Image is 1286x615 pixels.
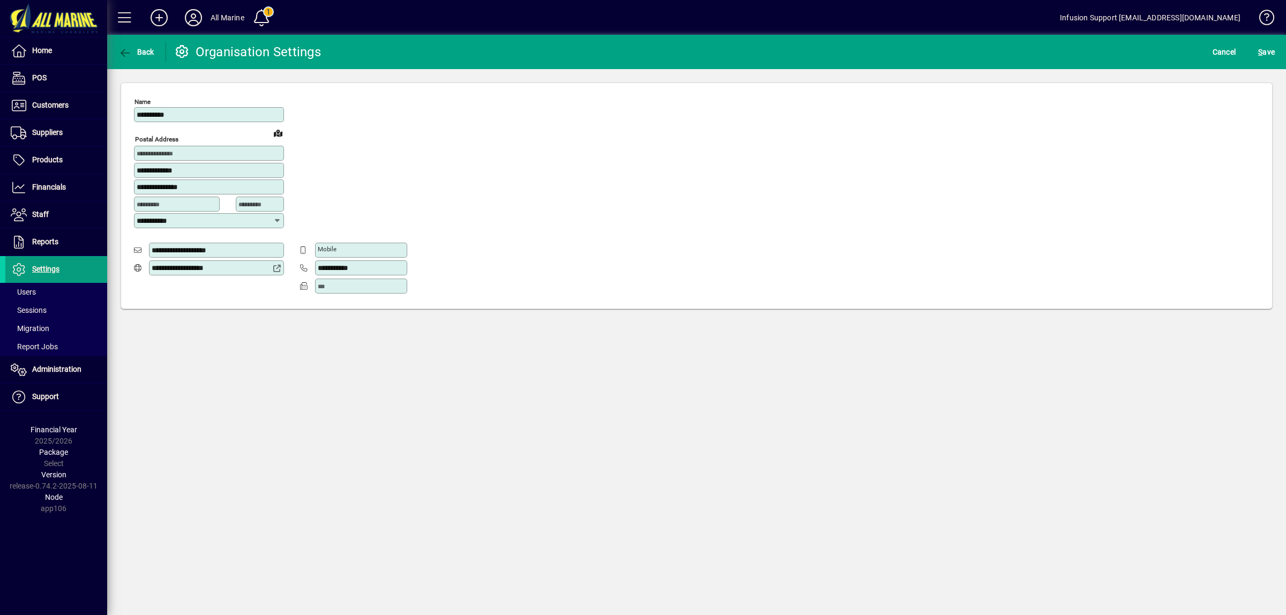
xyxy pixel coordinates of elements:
a: Customers [5,92,107,119]
button: Cancel [1210,42,1239,62]
span: Products [32,155,63,164]
span: Home [32,46,52,55]
span: Migration [11,324,49,333]
a: Support [5,384,107,410]
div: Organisation Settings [174,43,321,61]
span: Users [11,288,36,296]
span: Support [32,392,59,401]
button: Add [142,8,176,27]
span: Financial Year [31,425,77,434]
a: Suppliers [5,119,107,146]
a: Migration [5,319,107,337]
a: View on map [270,124,287,141]
button: Save [1255,42,1277,62]
a: Sessions [5,301,107,319]
a: Reports [5,229,107,256]
span: Suppliers [32,128,63,137]
mat-label: Mobile [318,245,337,253]
a: Users [5,283,107,301]
a: Home [5,37,107,64]
span: ave [1258,43,1275,61]
a: Administration [5,356,107,383]
span: Sessions [11,306,47,314]
span: Back [118,48,154,56]
span: S [1258,48,1262,56]
span: Version [41,470,66,479]
app-page-header-button: Back [107,42,166,62]
a: Report Jobs [5,337,107,356]
a: Knowledge Base [1251,2,1273,37]
span: POS [32,73,47,82]
button: Profile [176,8,211,27]
span: Financials [32,183,66,191]
div: Infusion Support [EMAIL_ADDRESS][DOMAIN_NAME] [1060,9,1240,26]
span: Administration [32,365,81,373]
span: Settings [32,265,59,273]
a: Staff [5,201,107,228]
span: Cancel [1213,43,1236,61]
button: Back [116,42,157,62]
span: Staff [32,210,49,219]
span: Report Jobs [11,342,58,351]
mat-label: Name [134,98,151,106]
a: POS [5,65,107,92]
a: Financials [5,174,107,201]
div: All Marine [211,9,244,26]
span: Customers [32,101,69,109]
span: Package [39,448,68,456]
a: Products [5,147,107,174]
span: Reports [32,237,58,246]
span: Node [45,493,63,501]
